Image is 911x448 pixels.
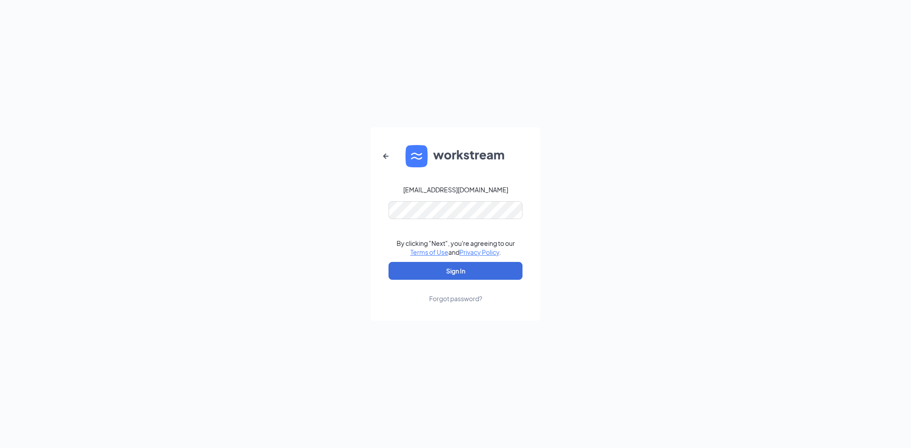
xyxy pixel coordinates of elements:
[429,294,482,303] div: Forgot password?
[375,145,397,167] button: ArrowLeftNew
[410,248,448,256] a: Terms of Use
[403,185,508,194] div: [EMAIL_ADDRESS][DOMAIN_NAME]
[380,151,391,162] svg: ArrowLeftNew
[429,280,482,303] a: Forgot password?
[389,262,522,280] button: Sign In
[397,239,515,257] div: By clicking "Next", you're agreeing to our and .
[405,145,506,167] img: WS logo and Workstream text
[460,248,499,256] a: Privacy Policy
